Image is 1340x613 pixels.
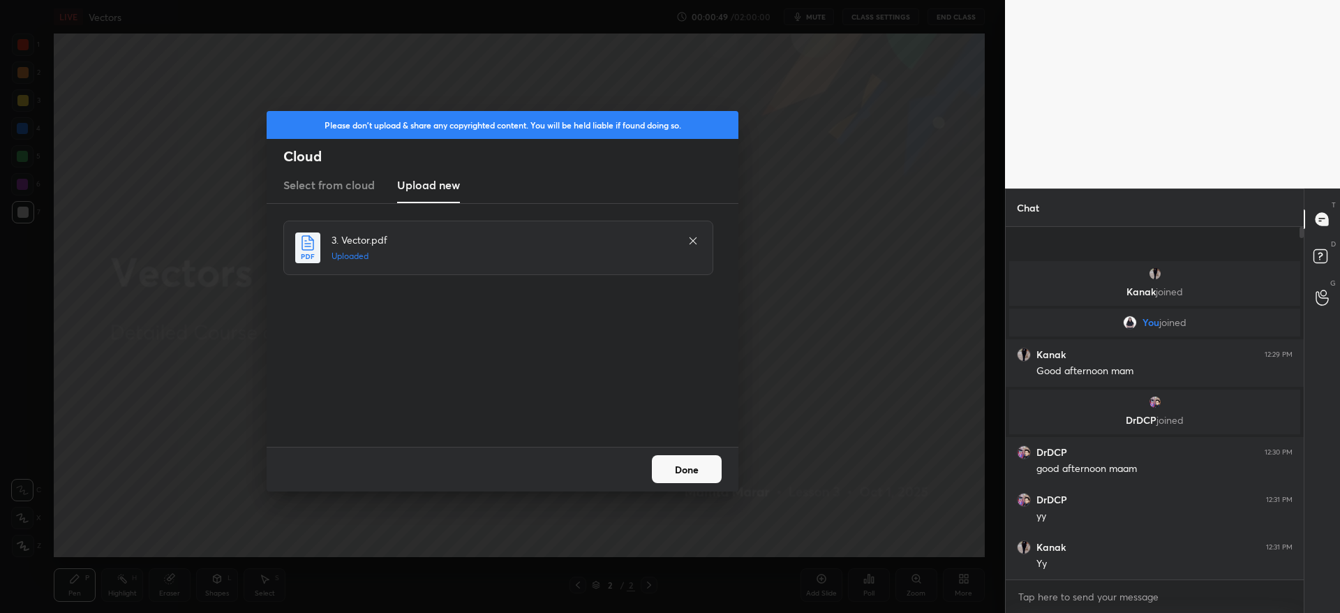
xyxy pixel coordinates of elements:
p: Kanak [1018,286,1292,297]
h6: DrDCP [1036,446,1067,459]
h4: 3. Vector.pdf [332,232,673,247]
img: 106d462cb373443787780159a82714a2.jpg [1017,540,1031,554]
p: G [1330,278,1336,288]
h6: Kanak [1036,541,1066,554]
div: 12:30 PM [1265,448,1293,457]
div: yy [1036,510,1293,524]
p: DrDCP [1018,415,1292,426]
span: joined [1159,317,1186,328]
h5: Uploaded [332,250,673,263]
span: You [1142,317,1159,328]
img: b3a95a5546134ed09af10c7c8539e58d.jpg [1017,493,1031,507]
h6: Kanak [1036,348,1066,361]
div: 12:29 PM [1265,350,1293,359]
img: 39815340dd53425cbc7980211086e2fd.jpg [1123,316,1137,330]
h3: Upload new [397,177,460,193]
div: good afternoon maam [1036,462,1293,476]
h6: DrDCP [1036,494,1067,506]
img: 106d462cb373443787780159a82714a2.jpg [1017,348,1031,362]
div: 12:31 PM [1266,543,1293,552]
button: Done [652,455,722,483]
div: Please don't upload & share any copyrighted content. You will be held liable if found doing so. [267,111,738,139]
img: b3a95a5546134ed09af10c7c8539e58d.jpg [1017,445,1031,459]
div: Good afternoon mam [1036,364,1293,378]
p: Chat [1006,189,1050,226]
div: Yy [1036,557,1293,571]
span: joined [1156,285,1183,298]
h2: Cloud [283,147,738,165]
p: D [1331,239,1336,249]
div: 12:31 PM [1266,496,1293,504]
span: joined [1156,413,1184,427]
p: T [1332,200,1336,210]
div: grid [1006,258,1304,579]
img: b3a95a5546134ed09af10c7c8539e58d.jpg [1148,395,1162,409]
img: 106d462cb373443787780159a82714a2.jpg [1148,267,1162,281]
